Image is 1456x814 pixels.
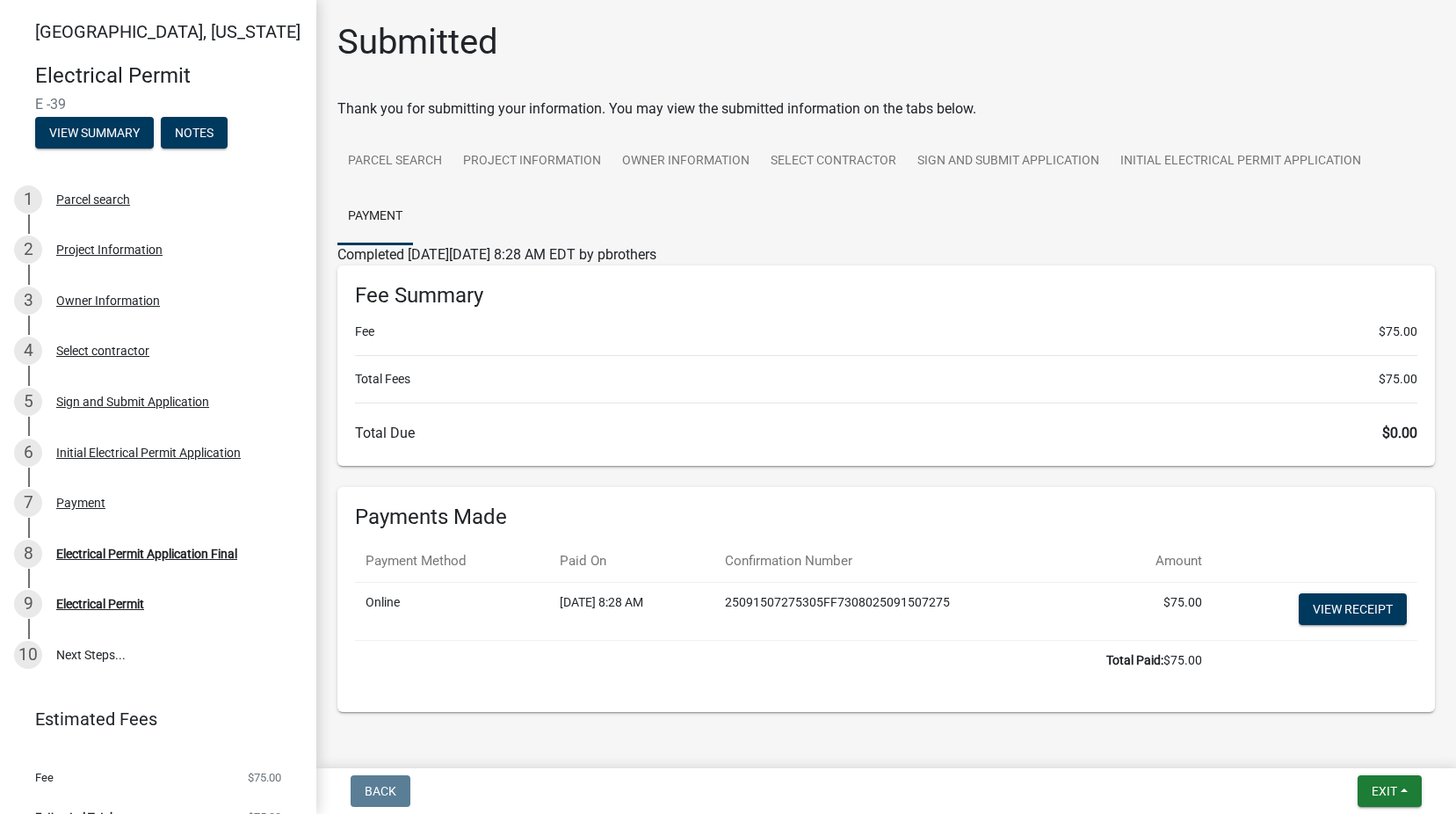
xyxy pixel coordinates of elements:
[714,582,1105,640] td: 25091507275305FF7308025091507275
[351,775,410,807] button: Back
[355,582,549,640] td: Online
[1372,784,1397,798] span: Exit
[14,641,42,669] div: 10
[1299,593,1407,625] a: View receipt
[56,193,130,206] div: Parcel search
[355,425,1417,441] h6: Total Due
[14,337,42,365] div: 4
[35,772,54,783] span: Fee
[337,189,413,245] a: Payment
[337,98,1435,120] div: Thank you for submitting your information. You may view the submitted information on the tabs below.
[355,370,1417,389] li: Total Fees
[1379,370,1417,389] span: $75.00
[56,548,237,560] div: Electrical Permit Application Final
[35,96,281,113] span: E -39
[35,127,154,141] wm-modal-confirm: Summary
[760,134,907,190] a: Select contractor
[56,447,241,459] div: Initial Electrical Permit Application
[1379,323,1417,341] span: $75.00
[355,323,1417,341] li: Fee
[56,598,144,610] div: Electrical Permit
[549,582,715,640] td: [DATE] 8:28 AM
[161,117,228,149] button: Notes
[56,243,163,256] div: Project Information
[1105,582,1213,640] td: $75.00
[714,541,1105,582] th: Confirmation Number
[35,63,302,89] h4: Electrical Permit
[337,21,498,63] h1: Submitted
[161,127,228,141] wm-modal-confirm: Notes
[355,505,1417,530] h6: Payments Made
[355,541,549,582] th: Payment Method
[14,185,42,214] div: 1
[1110,134,1372,190] a: Initial Electrical Permit Application
[337,246,656,263] span: Completed [DATE][DATE] 8:28 AM EDT by pbrothers
[248,772,281,783] span: $75.00
[453,134,612,190] a: Project Information
[14,540,42,568] div: 8
[1106,653,1163,667] b: Total Paid:
[355,283,1417,309] h6: Fee Summary
[337,134,453,190] a: Parcel search
[56,345,149,357] div: Select contractor
[365,784,396,798] span: Back
[355,640,1213,680] td: $75.00
[14,287,42,315] div: 3
[1382,425,1417,441] span: $0.00
[549,541,715,582] th: Paid On
[14,701,288,737] a: Estimated Fees
[35,21,301,42] span: [GEOGRAPHIC_DATA], [US_STATE]
[14,489,42,517] div: 7
[14,236,42,264] div: 2
[907,134,1110,190] a: Sign and Submit Application
[612,134,760,190] a: Owner Information
[14,590,42,618] div: 9
[1358,775,1422,807] button: Exit
[56,396,209,408] div: Sign and Submit Application
[1105,541,1213,582] th: Amount
[56,497,105,509] div: Payment
[14,388,42,416] div: 5
[56,294,160,307] div: Owner Information
[14,439,42,467] div: 6
[35,117,154,149] button: View Summary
